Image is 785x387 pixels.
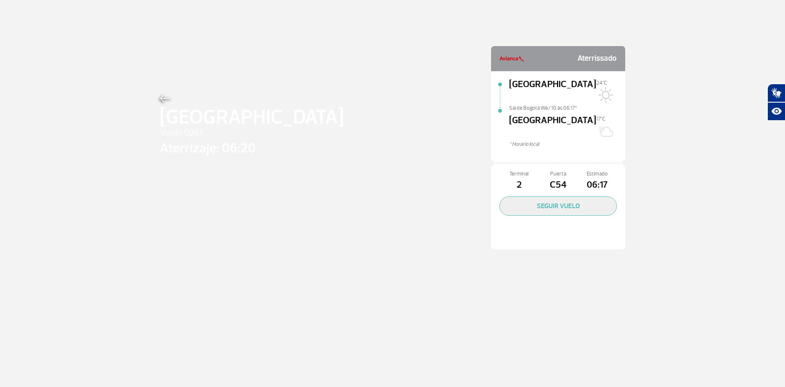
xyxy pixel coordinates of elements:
[596,87,613,103] img: Sol
[509,114,596,140] span: [GEOGRAPHIC_DATA]
[596,116,606,122] span: 17°C
[767,102,785,121] button: Abrir recursos assistivos.
[767,84,785,102] button: Abrir tradutor de língua de sinais.
[596,123,613,139] img: Nevoeiro
[509,104,625,110] span: Sai de Bogotá We/10 às 06:17*
[499,170,538,178] span: Terminal
[767,84,785,121] div: Plugin de acessibilidade da Hand Talk.
[596,80,607,86] span: 24°C
[577,50,617,67] span: Aterrissado
[509,77,596,104] span: [GEOGRAPHIC_DATA]
[160,102,344,132] span: [GEOGRAPHIC_DATA]
[538,170,577,178] span: Puerta
[160,138,344,158] span: Aterrizaje: 06:20
[578,178,617,192] span: 06:17
[509,140,625,148] span: * Horario local
[499,196,617,216] button: SEGUIR VUELO
[160,126,344,140] span: Vuelo 0261
[538,178,577,192] span: C54
[578,170,617,178] span: Estimado
[499,178,538,192] span: 2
